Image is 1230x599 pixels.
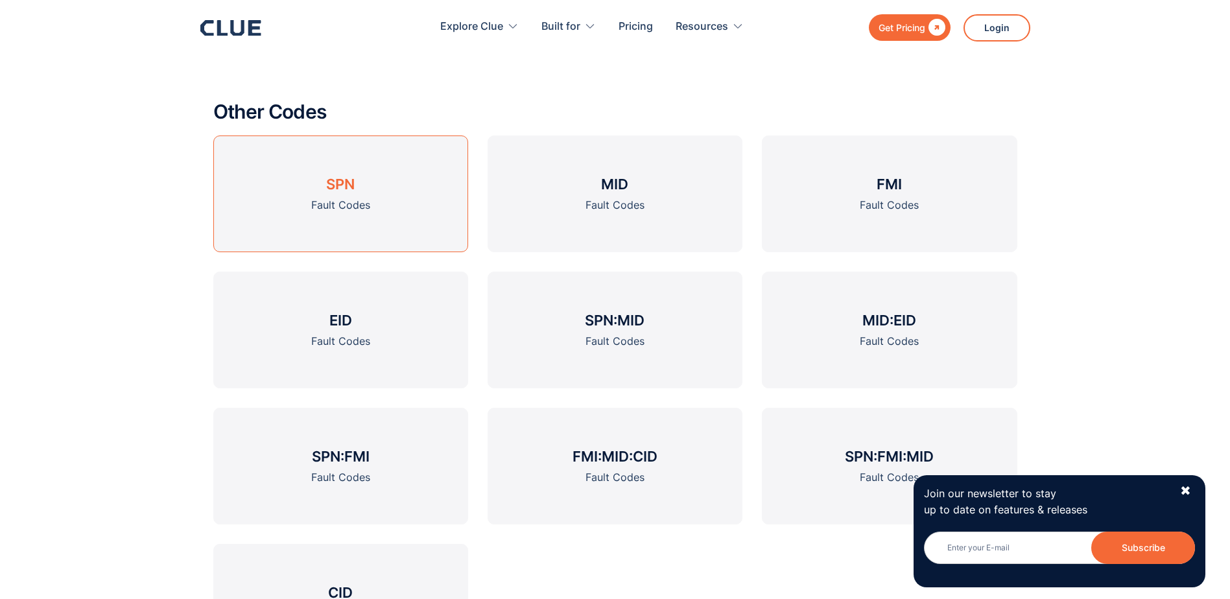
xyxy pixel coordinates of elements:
[573,447,657,466] h3: FMI:MID:CID
[440,6,519,47] div: Explore Clue
[541,6,596,47] div: Built for
[213,135,468,252] a: SPNFault Codes
[862,311,916,330] h3: MID:EID
[312,447,370,466] h3: SPN:FMI
[1091,532,1195,564] input: Subscribe
[860,469,919,486] div: Fault Codes
[213,101,1017,123] h2: Other Codes
[879,19,925,36] div: Get Pricing
[585,469,645,486] div: Fault Codes
[877,174,902,194] h3: FMI
[619,6,653,47] a: Pricing
[676,6,744,47] div: Resources
[924,532,1195,564] input: Enter your E-mail
[762,408,1017,524] a: SPN:FMI:MIDFault Codes
[213,408,468,524] a: SPN:FMIFault Codes
[585,197,645,213] div: Fault Codes
[311,469,370,486] div: Fault Codes
[488,135,742,252] a: MIDFault Codes
[585,333,645,349] div: Fault Codes
[213,272,468,388] a: EIDFault Codes
[1180,483,1191,499] div: ✖
[762,272,1017,388] a: MID:EIDFault Codes
[964,14,1030,41] a: Login
[860,197,919,213] div: Fault Codes
[924,486,1168,518] p: Join our newsletter to stay up to date on features & releases
[541,6,580,47] div: Built for
[488,272,742,388] a: SPN:MIDFault Codes
[440,6,503,47] div: Explore Clue
[488,408,742,524] a: FMI:MID:CIDFault Codes
[925,19,945,36] div: 
[311,197,370,213] div: Fault Codes
[924,532,1195,577] form: Newsletter
[329,311,352,330] h3: EID
[762,135,1017,252] a: FMIFault Codes
[869,14,951,41] a: Get Pricing
[585,311,645,330] h3: SPN:MID
[676,6,728,47] div: Resources
[326,174,355,194] h3: SPN
[845,447,934,466] h3: SPN:FMI:MID
[601,174,628,194] h3: MID
[311,333,370,349] div: Fault Codes
[860,333,919,349] div: Fault Codes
